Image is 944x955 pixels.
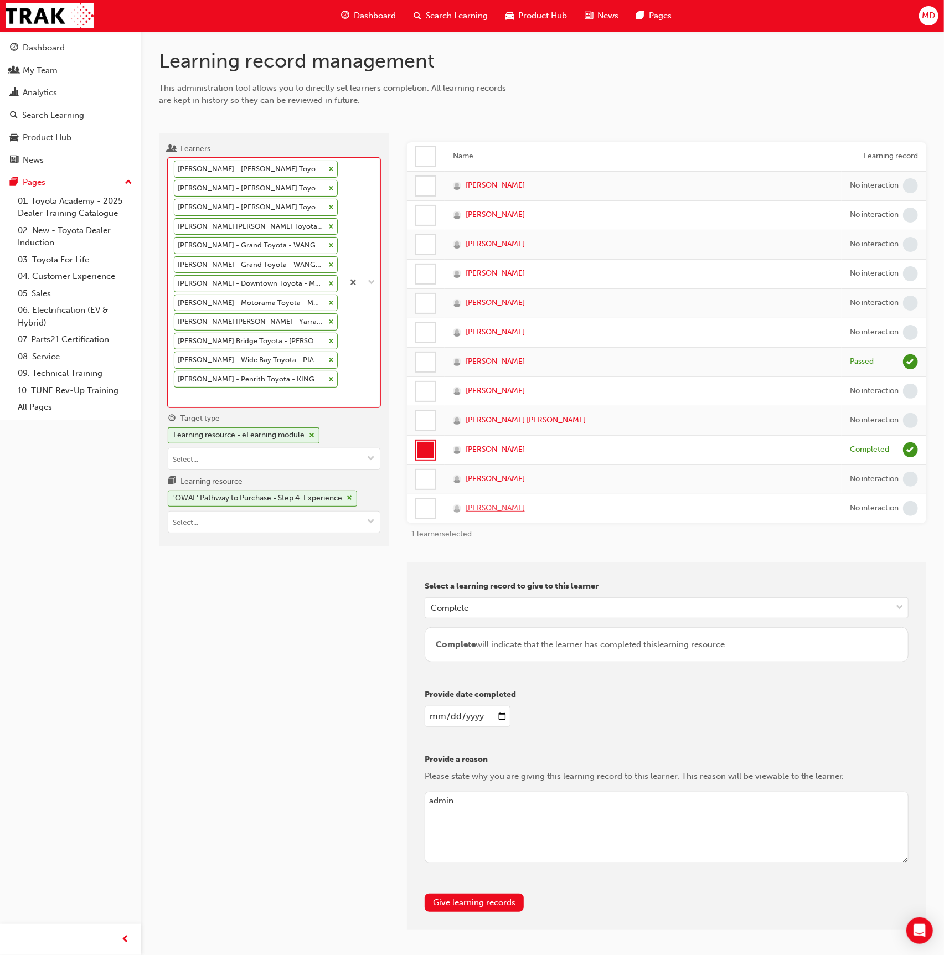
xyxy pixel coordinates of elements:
div: No interaction [850,327,899,338]
input: enter a date [425,706,510,727]
a: [PERSON_NAME] [453,355,833,368]
span: learningRecordVerb_COMPLETE-icon [903,442,918,457]
a: 03. Toyota For Life [13,251,137,269]
span: learningRecordVerb_NONE-icon [903,178,918,193]
div: [PERSON_NAME] - Grand Toyota - WANGARA [174,238,325,254]
span: pages-icon [636,9,644,23]
span: down-icon [367,455,375,464]
input: Learning resource'OWAF' Pathway to Purchase - Step 4: Experiencecross-icontoggle menu [168,512,380,533]
span: up-icon [125,175,132,190]
span: [PERSON_NAME] [466,179,525,192]
a: guage-iconDashboard [332,4,405,27]
a: [PERSON_NAME] [453,267,833,280]
button: toggle menu [362,448,380,469]
div: [PERSON_NAME] - Grand Toyota - WANGARA [174,257,325,273]
th: Name [445,142,842,172]
a: [PERSON_NAME] [453,297,833,309]
div: [PERSON_NAME] - [PERSON_NAME] Toyota - [PERSON_NAME] [174,180,325,197]
div: No interaction [850,474,899,484]
div: [PERSON_NAME] - [PERSON_NAME] Toyota - [PERSON_NAME] [174,199,325,215]
a: car-iconProduct Hub [497,4,576,27]
div: [PERSON_NAME] - Motorama Toyota - MOOROOKA [174,295,325,311]
span: car-icon [10,133,18,143]
a: [PERSON_NAME] [453,473,833,486]
input: Learners[PERSON_NAME] - [PERSON_NAME] Toyota - [PERSON_NAME][PERSON_NAME] - [PERSON_NAME] Toyota ... [174,392,175,401]
a: [PERSON_NAME] [453,209,833,221]
a: pages-iconPages [627,4,680,27]
a: 04. Customer Experience [13,268,137,285]
a: [PERSON_NAME] [453,502,833,515]
span: [PERSON_NAME] [466,267,525,280]
div: [PERSON_NAME] - Penrith Toyota - KINGSWOOD [174,371,325,388]
a: 08. Service [13,348,137,365]
span: guage-icon [341,9,349,23]
a: search-iconSearch Learning [405,4,497,27]
div: [PERSON_NAME] - Wide Bay Toyota - PIALBA [174,352,325,368]
p: Provide date completed [425,689,909,701]
div: [PERSON_NAME] - [PERSON_NAME] Toyota - [PERSON_NAME] [174,161,325,177]
a: 05. Sales [13,285,137,302]
button: Pages [4,172,137,193]
span: down-icon [368,276,375,290]
h1: Learning record management [159,49,926,73]
span: pages-icon [10,178,18,188]
span: target-icon [168,414,176,424]
a: 10. TUNE Rev-Up Training [13,382,137,399]
span: [PERSON_NAME] [466,502,525,515]
span: Product Hub [518,9,567,22]
a: [PERSON_NAME] [PERSON_NAME] [453,414,833,427]
span: [PERSON_NAME] [466,238,525,251]
div: Learning resource [180,476,243,487]
span: search-icon [10,111,18,121]
a: [PERSON_NAME] [453,179,833,192]
span: MD [922,9,935,22]
p: Provide a reason [425,753,909,766]
div: No interaction [850,386,899,396]
div: Pages [23,176,45,189]
div: No interaction [850,298,899,308]
div: Learners [180,143,210,154]
span: news-icon [585,9,593,23]
div: [PERSON_NAME] Bridge Toyota - [PERSON_NAME][GEOGRAPHIC_DATA] [174,333,325,349]
span: prev-icon [122,933,130,947]
span: cross-icon [309,432,314,439]
span: car-icon [505,9,514,23]
span: down-icon [367,518,375,527]
span: learningRecordVerb_NONE-icon [903,325,918,340]
div: Learning resource - eLearning module [173,429,305,442]
span: Search Learning [426,9,488,22]
div: No interaction [850,180,899,191]
div: This administration tool allows you to directly set learners completion. All learning records are... [159,82,519,107]
button: MD [919,6,938,25]
a: Product Hub [4,127,137,148]
span: [PERSON_NAME] [466,326,525,339]
span: chart-icon [10,88,18,98]
div: No interaction [850,415,899,426]
div: [PERSON_NAME] - Downtown Toyota - MORNINGSIDE [174,276,325,292]
span: [PERSON_NAME] [466,385,525,398]
a: Search Learning [4,105,137,126]
span: learningRecordVerb_NONE-icon [903,237,918,252]
div: Complete [431,601,468,614]
div: News [23,154,44,167]
div: Target type [180,413,220,424]
span: cross-icon [347,495,352,502]
span: News [597,9,618,22]
span: learningRecordVerb_NONE-icon [903,384,918,399]
div: No interaction [850,269,899,279]
a: [PERSON_NAME] [453,443,833,456]
span: people-icon [10,66,18,76]
a: 07. Parts21 Certification [13,331,137,348]
div: 'OWAF' Pathway to Purchase - Step 4: Experience [173,492,342,505]
span: [PERSON_NAME] [466,443,525,456]
div: [PERSON_NAME] [PERSON_NAME] Toyota - DANDENONG [174,219,325,235]
div: Open Intercom Messenger [906,917,933,944]
img: Trak [6,3,94,28]
span: search-icon [414,9,421,23]
a: 06. Electrification (EV & Hybrid) [13,302,137,331]
a: News [4,150,137,171]
span: [PERSON_NAME] [466,209,525,221]
span: Please state why you are giving this learning record to this learner. This reason will be viewabl... [425,771,844,781]
span: [PERSON_NAME] [466,355,525,368]
div: Product Hub [23,131,71,144]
